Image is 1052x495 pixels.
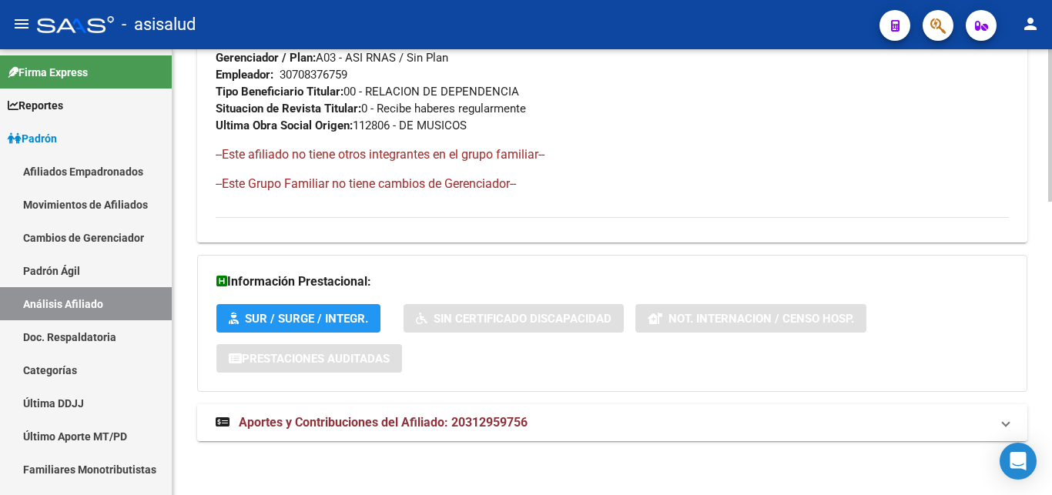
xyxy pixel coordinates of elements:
[434,312,611,326] span: Sin Certificado Discapacidad
[216,271,1008,293] h3: Información Prestacional:
[216,51,448,65] span: A03 - ASI RNAS / Sin Plan
[1000,443,1037,480] div: Open Intercom Messenger
[216,146,1009,163] h4: --Este afiliado no tiene otros integrantes en el grupo familiar--
[197,404,1027,441] mat-expansion-panel-header: Aportes y Contribuciones del Afiliado: 20312959756
[280,66,347,83] div: 30708376759
[216,344,402,373] button: Prestaciones Auditadas
[404,304,624,333] button: Sin Certificado Discapacidad
[635,304,866,333] button: Not. Internacion / Censo Hosp.
[216,119,467,132] span: 112806 - DE MUSICOS
[216,85,343,99] strong: Tipo Beneficiario Titular:
[12,15,31,33] mat-icon: menu
[216,119,353,132] strong: Ultima Obra Social Origen:
[1021,15,1040,33] mat-icon: person
[245,312,368,326] span: SUR / SURGE / INTEGR.
[216,176,1009,192] h4: --Este Grupo Familiar no tiene cambios de Gerenciador--
[239,415,528,430] span: Aportes y Contribuciones del Afiliado: 20312959756
[8,130,57,147] span: Padrón
[216,68,273,82] strong: Empleador:
[216,102,526,115] span: 0 - Recibe haberes regularmente
[668,312,854,326] span: Not. Internacion / Censo Hosp.
[216,85,519,99] span: 00 - RELACION DE DEPENDENCIA
[242,352,390,366] span: Prestaciones Auditadas
[8,97,63,114] span: Reportes
[216,102,361,115] strong: Situacion de Revista Titular:
[8,64,88,81] span: Firma Express
[122,8,196,42] span: - asisalud
[216,51,316,65] strong: Gerenciador / Plan:
[216,304,380,333] button: SUR / SURGE / INTEGR.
